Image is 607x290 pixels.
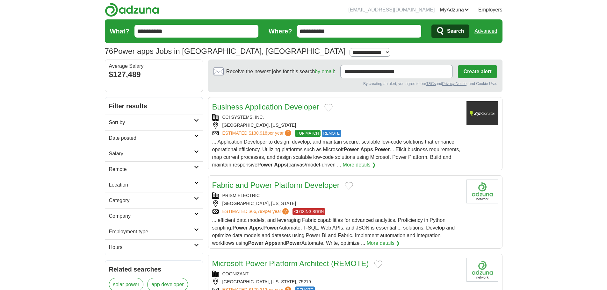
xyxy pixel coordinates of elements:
img: Company logo [466,101,498,125]
strong: Apps [360,147,373,152]
a: Business Application Developer [212,103,319,111]
button: Create alert [458,65,497,78]
strong: Apps [265,240,278,246]
a: Category [105,193,203,208]
button: Search [431,25,469,38]
a: More details ❯ [367,239,400,247]
h2: Location [109,181,194,189]
strong: Power [286,240,301,246]
h2: Remote [109,166,194,173]
h2: Salary [109,150,194,158]
span: ... efficient data models, and leveraging Fabric capabilities for advanced analytics. Proficiency... [212,217,455,246]
h2: Employment type [109,228,194,236]
div: [GEOGRAPHIC_DATA], [US_STATE], 75219 [212,279,461,285]
strong: Power [263,225,278,230]
a: Location [105,177,203,193]
div: By creating an alert, you agree to our and , and Cookie Use. [213,81,497,87]
li: [EMAIL_ADDRESS][DOMAIN_NAME] [348,6,435,14]
span: Search [447,25,464,38]
a: Salary [105,146,203,161]
strong: Power [257,162,273,167]
strong: Apps [274,162,287,167]
a: Employers [478,6,502,14]
img: Adzuna logo [105,3,159,17]
span: 76 [105,46,113,57]
a: Privacy Notice [442,81,466,86]
div: [GEOGRAPHIC_DATA], [US_STATE] [212,200,461,207]
a: More details ❯ [343,161,376,169]
a: Sort by [105,115,203,130]
img: Company logo [466,180,498,203]
span: TOP MATCH [295,130,320,137]
h2: Sort by [109,119,194,126]
h2: Category [109,197,194,204]
span: $130,918 [249,131,267,136]
div: PRISM ELECTRIC [212,192,461,199]
a: Date posted [105,130,203,146]
button: Add to favorite jobs [345,182,353,190]
a: Hours [105,239,203,255]
a: ESTIMATED:$66,799per year? [222,208,290,215]
a: Advanced [474,25,497,38]
strong: Power [233,225,248,230]
img: Cognizant logo [466,258,498,282]
a: Company [105,208,203,224]
h2: Date posted [109,134,194,142]
label: Where? [269,26,292,36]
h2: Related searches [109,265,199,274]
a: T&Cs [426,81,436,86]
span: Receive the newest jobs for this search : [226,68,335,75]
strong: Power [343,147,359,152]
strong: Power [374,147,390,152]
label: What? [110,26,129,36]
div: $127,489 [109,69,199,80]
span: ... Application Developer to design, develop, and maintain secure, scalable low-code solutions th... [212,139,460,167]
a: Remote [105,161,203,177]
span: ? [282,208,289,215]
a: Fabric and Power Platform Developer [212,181,340,189]
div: [GEOGRAPHIC_DATA], [US_STATE] [212,122,461,129]
span: REMOTE [322,130,341,137]
div: Average Salary [109,64,199,69]
div: CCI SYSTEMS, INC. [212,114,461,121]
h1: Power apps Jobs in [GEOGRAPHIC_DATA], [GEOGRAPHIC_DATA] [105,47,346,55]
strong: Power [248,240,263,246]
a: COGNIZANT [222,271,249,276]
a: MyAdzuna [440,6,469,14]
button: Add to favorite jobs [324,104,333,111]
span: ? [285,130,291,136]
h2: Company [109,212,194,220]
strong: Apps [249,225,262,230]
a: ESTIMATED:$130,918per year? [222,130,293,137]
a: by email [315,69,334,74]
span: CLOSING SOON [293,208,325,215]
h2: Filter results [105,97,203,115]
h2: Hours [109,244,194,251]
a: Employment type [105,224,203,239]
button: Add to favorite jobs [374,260,382,268]
a: Microsoft Power Platform Architect (REMOTE) [212,259,369,268]
span: $66,799 [249,209,265,214]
